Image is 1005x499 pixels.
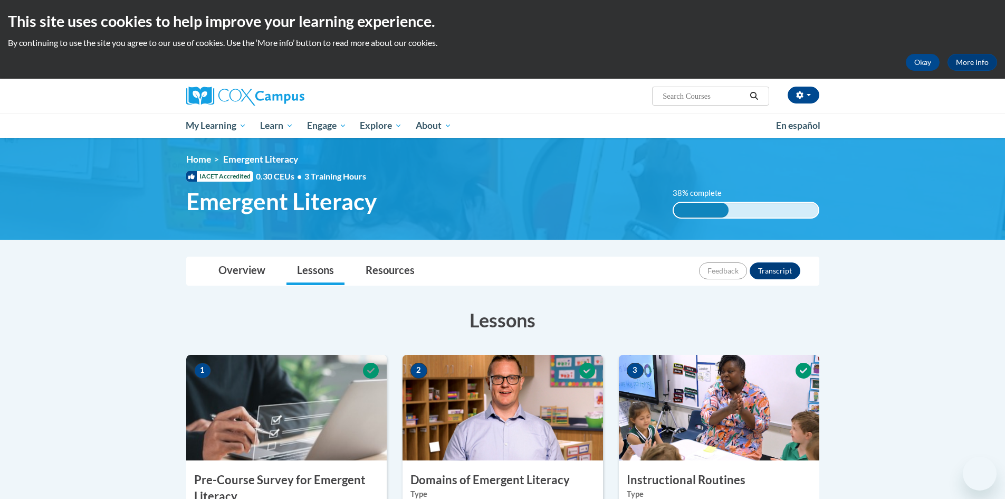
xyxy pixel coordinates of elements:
[355,257,425,285] a: Resources
[186,87,387,106] a: Cox Campus
[170,114,835,138] div: Main menu
[410,363,427,379] span: 2
[186,171,253,182] span: IACET Accredited
[699,262,747,279] button: Feedback
[750,262,800,279] button: Transcript
[186,355,387,460] img: Course Image
[673,187,733,199] label: 38% complete
[8,11,997,32] h2: This site uses cookies to help improve your learning experience.
[186,307,819,333] h3: Lessons
[304,171,366,181] span: 3 Training Hours
[776,120,820,131] span: En español
[307,119,347,132] span: Engage
[8,37,997,49] p: By continuing to use the site you agree to our use of cookies. Use the ‘More info’ button to read...
[619,355,819,460] img: Course Image
[662,90,746,102] input: Search Courses
[208,257,276,285] a: Overview
[360,119,402,132] span: Explore
[353,114,409,138] a: Explore
[286,257,344,285] a: Lessons
[906,54,940,71] button: Okay
[297,171,302,181] span: •
[223,154,298,165] span: Emergent Literacy
[416,119,452,132] span: About
[619,472,819,488] h3: Instructional Routines
[179,114,254,138] a: My Learning
[300,114,353,138] a: Engage
[194,363,211,379] span: 1
[186,154,211,165] a: Home
[409,114,458,138] a: About
[186,187,377,215] span: Emergent Literacy
[788,87,819,103] button: Account Settings
[627,363,644,379] span: 3
[253,114,300,138] a: Learn
[947,54,997,71] a: More Info
[963,457,997,491] iframe: Button to launch messaging window
[403,472,603,488] h3: Domains of Emergent Literacy
[746,90,762,102] button: Search
[260,119,293,132] span: Learn
[186,119,246,132] span: My Learning
[674,203,729,218] div: 38% complete
[403,355,603,460] img: Course Image
[256,171,304,182] span: 0.30 CEUs
[186,87,304,106] img: Cox Campus
[769,115,827,137] a: En español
